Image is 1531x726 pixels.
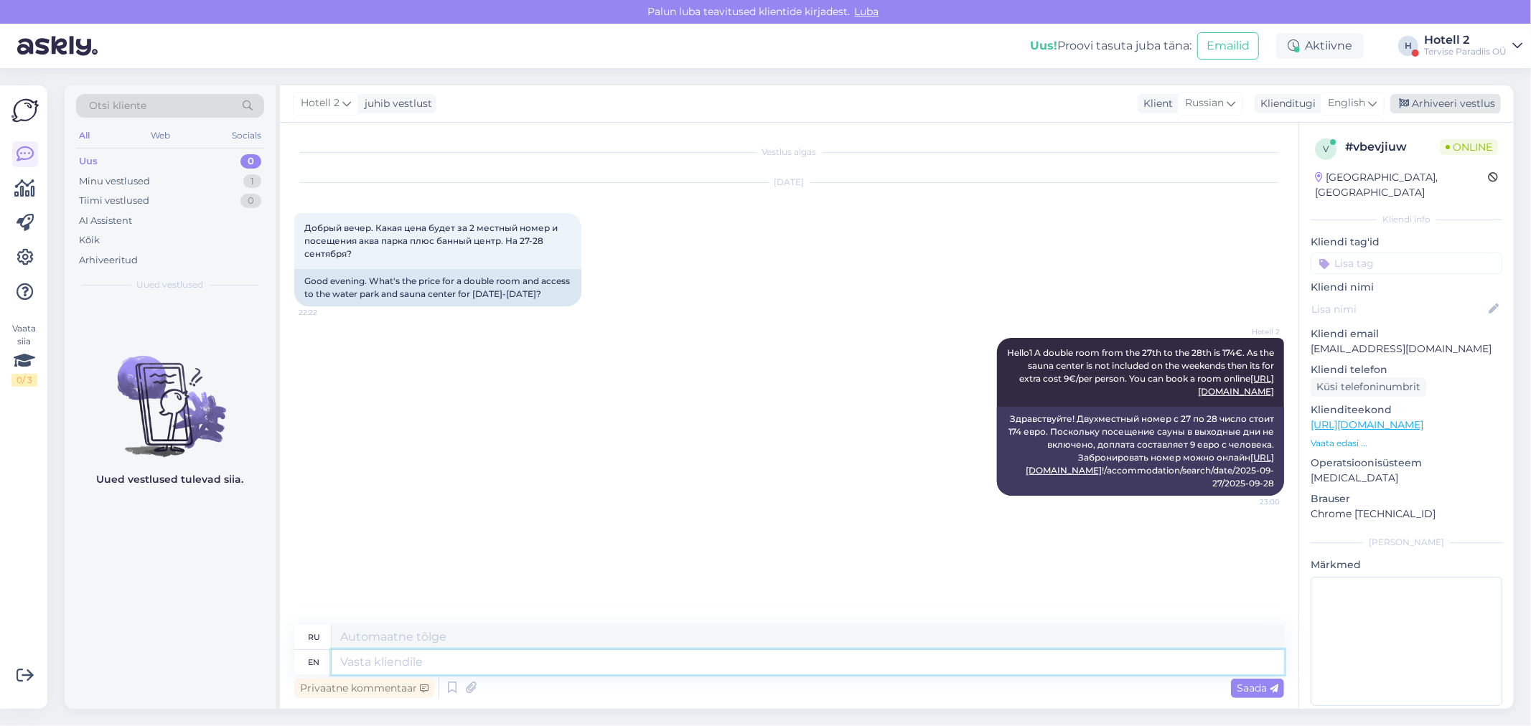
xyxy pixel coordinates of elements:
p: [EMAIL_ADDRESS][DOMAIN_NAME] [1311,341,1502,357]
span: Luba [851,5,884,18]
span: Добрый вечер. Какая цена будет за 2 местный номер и посещения аква парка плюс банный центр. На 27... [304,222,560,259]
p: Uued vestlused tulevad siia. [97,472,244,487]
p: Chrome [TECHNICAL_ID] [1311,506,1502,522]
div: Klient [1138,96,1173,111]
a: Hotell 2Tervise Paradiis OÜ [1424,34,1522,57]
span: 23:00 [1226,496,1280,507]
p: [MEDICAL_DATA] [1311,471,1502,486]
div: ru [308,625,320,649]
span: Hello1 A double room from the 27th to the 28th is 174€. As the sauna center is not included on th... [1007,347,1276,397]
div: Здравствуйте! Двухместный номер с 27 по 28 число стоит 174 евро. Поскольку посещение сауны в выхо... [997,407,1284,496]
div: H [1398,36,1418,56]
div: All [76,126,93,145]
div: [GEOGRAPHIC_DATA], [GEOGRAPHIC_DATA] [1315,170,1488,200]
div: Socials [229,126,264,145]
div: Kõik [79,233,100,247]
div: 0 / 3 [11,374,37,387]
div: Minu vestlused [79,174,150,189]
span: v [1323,143,1329,154]
p: Kliendi telefon [1311,362,1502,377]
div: [DATE] [294,176,1284,189]
img: Askly Logo [11,97,39,124]
div: Privaatne kommentaar [294,679,434,698]
div: Web [149,126,174,145]
div: Tervise Paradiis OÜ [1424,46,1507,57]
b: Uus! [1030,39,1057,52]
p: Brauser [1311,491,1502,506]
img: No chats [65,330,276,459]
div: 0 [240,154,261,169]
span: Hotell 2 [301,95,340,111]
span: Russian [1185,95,1224,111]
p: Operatsioonisüsteem [1311,456,1502,471]
div: Uus [79,154,98,169]
span: English [1328,95,1365,111]
p: Kliendi email [1311,326,1502,341]
div: AI Assistent [79,214,132,228]
div: Aktiivne [1276,33,1364,59]
a: [URL][DOMAIN_NAME] [1311,418,1423,431]
span: Saada [1237,682,1278,694]
span: Otsi kliente [89,98,146,113]
div: Vaata siia [11,322,37,387]
button: Emailid [1197,32,1259,60]
input: Lisa tag [1311,253,1502,274]
div: Arhiveeri vestlus [1390,94,1501,113]
p: Klienditeekond [1311,402,1502,418]
div: [PERSON_NAME] [1311,536,1502,549]
div: # vbevjiuw [1345,138,1440,156]
input: Lisa nimi [1311,301,1486,317]
div: 0 [240,194,261,208]
div: Arhiveeritud [79,253,138,268]
p: Kliendi tag'id [1311,235,1502,250]
span: 22:22 [299,307,352,318]
span: Online [1440,139,1498,155]
div: Good evening. What's the price for a double room and access to the water park and sauna center fo... [294,269,581,306]
div: Vestlus algas [294,146,1284,159]
div: Klienditugi [1255,96,1316,111]
p: Kliendi nimi [1311,280,1502,295]
div: juhib vestlust [359,96,432,111]
div: Küsi telefoninumbrit [1311,377,1426,397]
span: Hotell 2 [1226,326,1280,337]
p: Vaata edasi ... [1311,437,1502,450]
div: Kliendi info [1311,213,1502,226]
span: Uued vestlused [137,278,204,291]
div: Proovi tasuta juba täna: [1030,37,1191,55]
div: Tiimi vestlused [79,194,149,208]
div: 1 [243,174,261,189]
div: en [309,650,320,674]
p: Märkmed [1311,557,1502,572]
div: Hotell 2 [1424,34,1507,46]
